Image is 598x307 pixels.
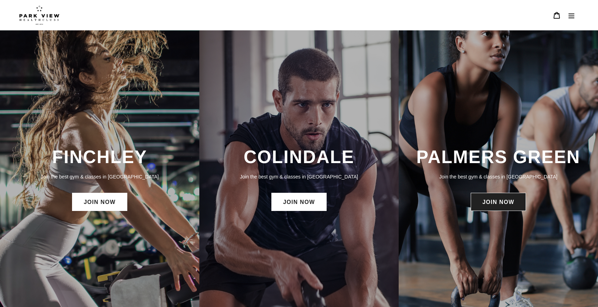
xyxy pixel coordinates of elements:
a: JOIN NOW: Colindale Membership [271,193,326,211]
h3: PALMERS GREEN [406,146,591,168]
a: JOIN NOW: Finchley Membership [72,193,127,211]
button: Menu [564,8,579,23]
p: Join the best gym & classes in [GEOGRAPHIC_DATA] [7,173,192,181]
img: Park view health clubs is a gym near you. [19,5,59,25]
a: JOIN NOW: Palmers Green Membership [471,193,526,211]
h3: FINCHLEY [7,146,192,168]
h3: COLINDALE [206,146,392,168]
p: Join the best gym & classes in [GEOGRAPHIC_DATA] [206,173,392,181]
p: Join the best gym & classes in [GEOGRAPHIC_DATA] [406,173,591,181]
